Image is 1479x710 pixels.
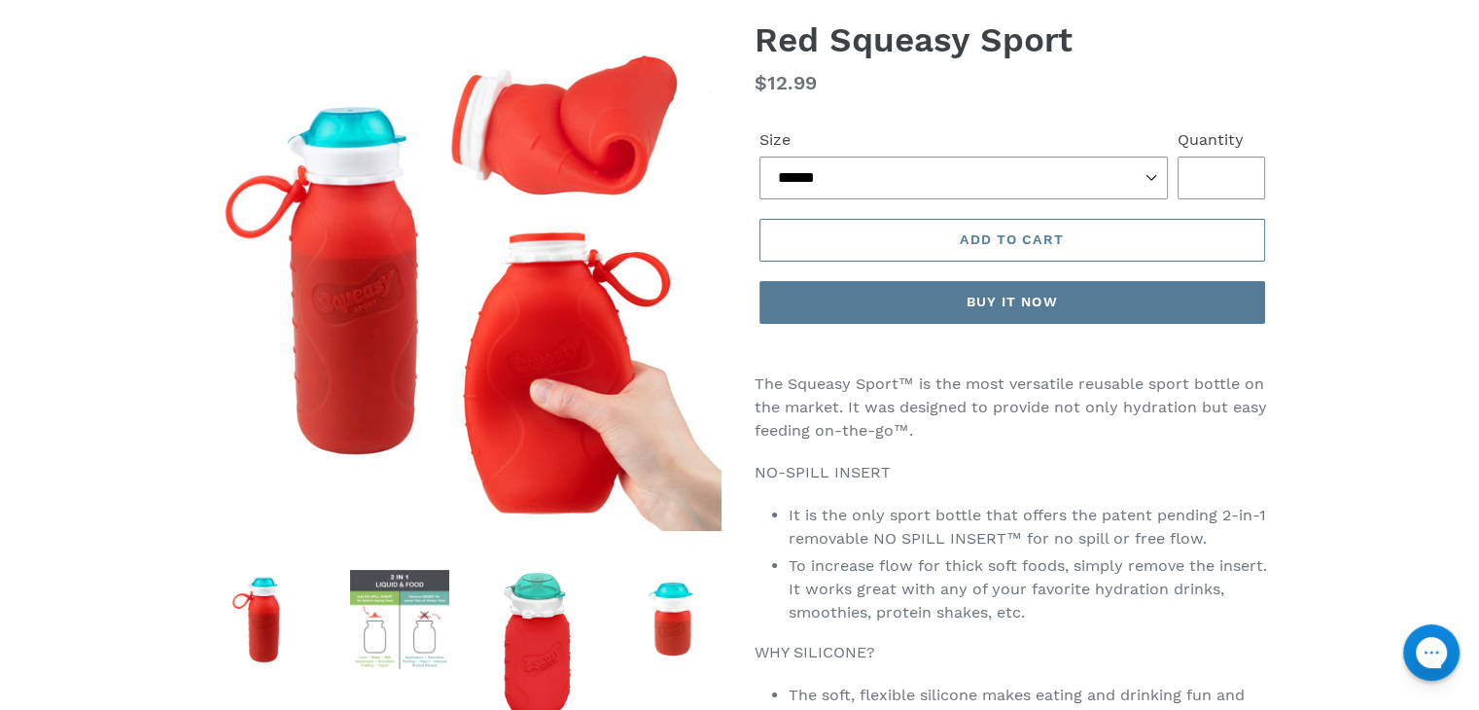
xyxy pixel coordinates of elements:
[759,128,1168,152] label: Size
[346,566,453,673] img: Load image into Gallery viewer, Red Squeasy Sport
[755,461,1270,484] p: NO-SPILL INSERT
[1178,128,1265,152] label: Quantity
[789,554,1270,624] li: To increase flow for thick soft foods, simply remove the insert. It works great with any of your ...
[755,71,817,94] span: $12.99
[755,19,1270,60] h1: Red Squeasy Sport
[960,231,1063,247] span: Add to cart
[210,566,317,673] img: Load image into Gallery viewer, Red Squeasy Sport
[755,373,1270,443] p: The Squeasy Sport™ is the most versatile reusable sport bottle on the market. It was designed to ...
[789,504,1270,550] li: It is the only sport bottle that offers the patent pending 2-in-1 removable NO SPILL INSERT™ for ...
[759,219,1265,262] button: Add to cart
[618,566,725,673] img: Load image into Gallery viewer, Red Squeasy Sport
[759,281,1265,324] button: Buy it now
[755,641,1270,664] p: WHY SILICONE?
